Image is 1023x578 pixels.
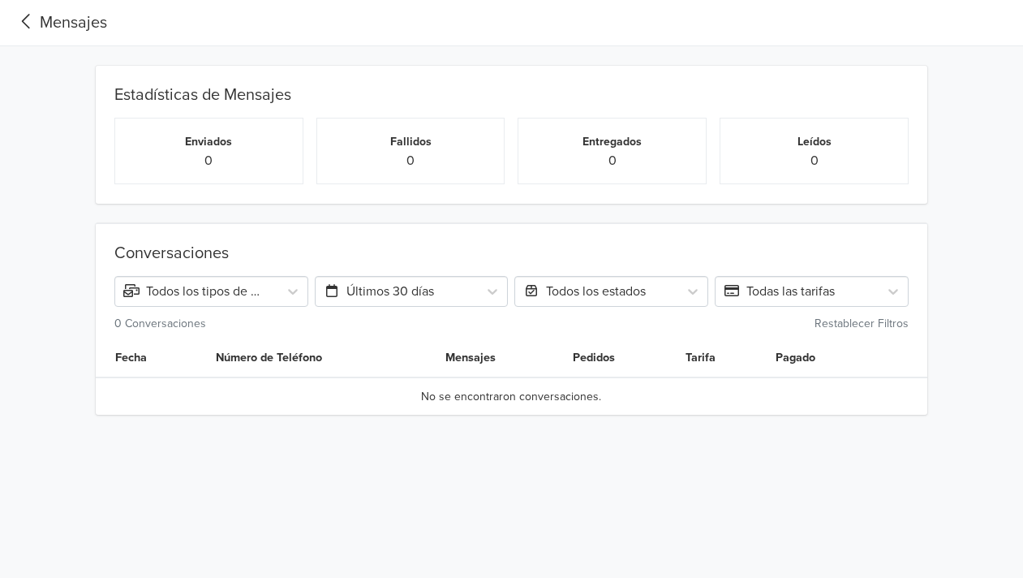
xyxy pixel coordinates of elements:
th: Mensajes [436,339,563,377]
a: Mensajes [13,11,107,35]
span: No se encontraron conversaciones. [421,388,601,405]
span: Últimos 30 días [324,283,434,300]
small: 0 Conversaciones [114,317,206,330]
p: 0 [733,151,895,170]
small: Restablecer Filtros [815,317,909,330]
th: Tarifa [676,339,766,377]
p: 0 [531,151,693,170]
small: Entregados [582,135,642,149]
th: Pagado [766,339,874,377]
p: 0 [128,151,290,170]
small: Enviados [185,135,232,149]
span: Todos los tipos de mensajes [123,283,304,300]
th: Fecha [96,339,207,377]
p: 0 [330,151,492,170]
span: Todos los estados [523,283,646,300]
small: Fallidos [390,135,432,149]
div: Conversaciones [114,244,909,270]
th: Número de Teléfono [206,339,436,377]
small: Leídos [797,135,832,149]
span: Todas las tarifas [724,283,835,300]
th: Pedidos [563,339,676,377]
div: Estadísticas de Mensajes [108,66,916,111]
